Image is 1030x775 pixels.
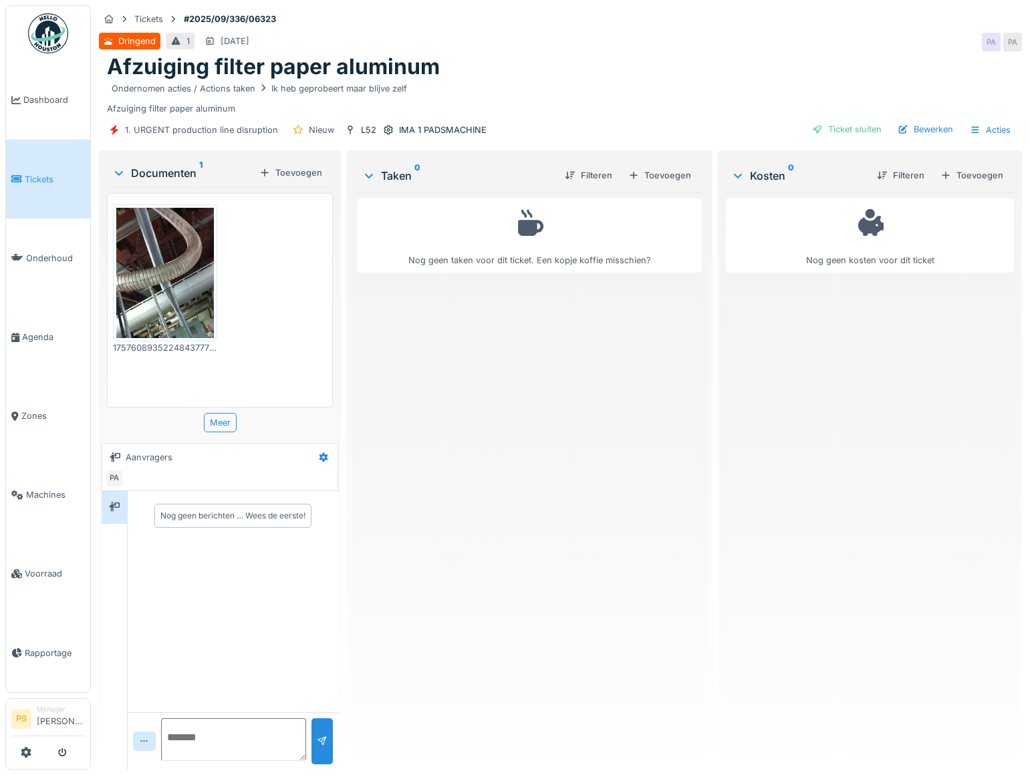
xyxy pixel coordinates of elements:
div: Kosten [731,168,866,184]
span: Agenda [22,331,85,343]
div: Filteren [559,166,618,184]
sup: 0 [414,168,420,184]
a: Zones [6,377,90,456]
div: PA [982,33,1001,51]
span: Tickets [25,173,85,186]
div: Nog geen taken voor dit ticket. Een kopje koffie misschien? [366,204,693,267]
span: Dashboard [23,94,85,106]
div: Toevoegen [254,164,328,182]
div: Meer [204,413,237,432]
span: Machines [26,488,85,501]
div: IMA 1 PADSMACHINE [399,124,487,136]
div: Afzuiging filter paper aluminum [107,80,1014,115]
span: Zones [21,410,85,422]
sup: 1 [199,165,203,181]
div: Toevoegen [623,166,696,184]
div: [DATE] [221,35,249,47]
img: Badge_color-CXgf-gQk.svg [28,13,68,53]
div: Manager [37,704,85,714]
div: L52 [361,124,376,136]
span: Voorraad [25,567,85,580]
div: Tickets [134,13,163,25]
strong: #2025/09/336/06323 [178,13,281,25]
div: Bewerken [892,120,958,138]
a: Dashboard [6,61,90,140]
a: Machines [6,456,90,534]
div: Filteren [872,166,930,184]
span: Onderhoud [26,252,85,265]
div: PA [1003,33,1022,51]
a: PS Manager[PERSON_NAME] [11,704,85,736]
a: Voorraad [6,534,90,613]
div: Nieuw [309,124,334,136]
div: Dringend [118,35,156,47]
div: Aanvragers [126,451,172,464]
li: [PERSON_NAME] [37,704,85,733]
div: Taken [362,168,554,184]
div: PA [105,469,124,488]
div: Toevoegen [935,166,1009,184]
sup: 0 [788,168,794,184]
a: Agenda [6,297,90,376]
a: Tickets [6,140,90,218]
div: Ondernomen acties / Actions taken Ik heb geprobeert maar blijve zelf [112,82,407,95]
h1: Afzuiging filter paper aluminum [107,54,440,80]
img: tcmxiiwm4rpjisrn3kb2ygceirtl [116,208,214,338]
a: Onderhoud [6,218,90,297]
div: 1. URGENT production line disruption [125,124,278,136]
li: PS [11,709,31,729]
div: Nog geen kosten voor dit ticket [735,204,1005,267]
div: Acties [964,120,1017,140]
div: 1 [186,35,190,47]
div: Nog geen berichten … Wees de eerste! [160,510,305,522]
div: 17576089352248437771884669986518.jpg [113,341,217,354]
div: Documenten [112,165,254,181]
span: Rapportage [25,647,85,659]
a: Rapportage [6,613,90,692]
div: Ticket sluiten [807,120,887,138]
